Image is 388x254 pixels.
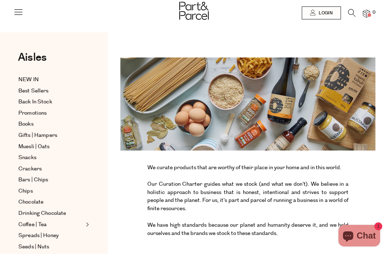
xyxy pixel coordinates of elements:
[18,87,48,95] span: Best Sellers
[18,198,43,207] span: Chocolate
[18,153,84,162] a: Snacks
[18,231,59,240] span: Spreads | Honey
[18,243,49,251] span: Seeds | Nuts
[18,120,33,129] span: Books
[371,9,377,16] span: 0
[18,109,47,117] span: Promotions
[18,187,84,195] a: Chips
[317,10,333,16] span: Login
[363,10,370,17] a: 0
[18,98,84,106] a: Back In Stock
[147,161,348,175] p: We curate products that are worthy of their place in your home and in this world.
[179,2,209,20] img: Part&Parcel
[147,219,348,240] p: We have high standards because our planet and humanity deserve it, and we hold ourselves and the ...
[18,220,47,229] span: Coffee | Tea
[18,198,84,207] a: Chocolate
[18,75,84,84] a: NEW IN
[147,178,348,215] p: Our Curation Charter guides what we stock (and what we don’t). We believe in a holistic approach ...
[84,220,89,229] button: Expand/Collapse Coffee | Tea
[18,75,39,84] span: NEW IN
[18,176,48,184] span: Bars | Chips
[336,225,382,248] inbox-online-store-chat: Shopify online store chat
[18,98,52,106] span: Back In Stock
[18,50,47,65] span: Aisles
[18,165,42,173] span: Crackers
[18,231,84,240] a: Spreads | Honey
[18,87,84,95] a: Best Sellers
[18,187,33,195] span: Chips
[18,131,84,140] a: Gifts | Hampers
[18,120,84,129] a: Books
[18,131,57,140] span: Gifts | Hampers
[18,209,84,218] a: Drinking Chocolate
[18,142,50,151] span: Muesli | Oats
[18,142,84,151] a: Muesli | Oats
[18,109,84,117] a: Promotions
[18,243,84,251] a: Seeds | Nuts
[18,52,47,70] a: Aisles
[18,153,36,162] span: Snacks
[18,165,84,173] a: Crackers
[302,6,341,19] a: Login
[18,220,84,229] a: Coffee | Tea
[18,176,84,184] a: Bars | Chips
[18,209,66,218] span: Drinking Chocolate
